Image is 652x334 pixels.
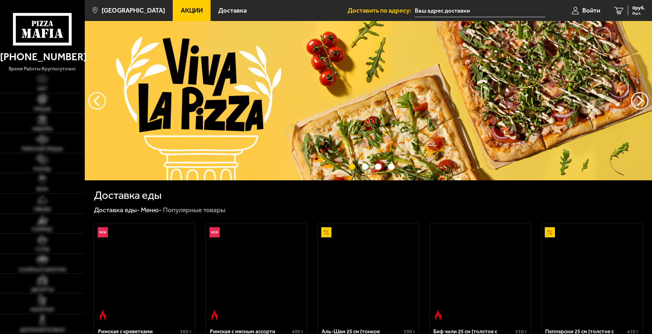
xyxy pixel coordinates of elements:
a: Доставка еды- [94,206,140,214]
span: Акции [181,7,203,14]
button: предыдущий [631,92,648,110]
span: Римская пицца [22,147,63,152]
span: Пицца [34,107,51,112]
a: Меню- [141,206,162,214]
img: Острое блюдо [433,310,443,320]
a: АкционныйПепперони 25 см (толстое с сыром) [542,224,643,323]
span: [GEOGRAPHIC_DATA] [102,7,165,14]
img: Новинка [98,227,108,237]
a: Острое блюдоБиф чили 25 см (толстое с сыром) [430,224,531,323]
span: Войти [582,7,600,14]
span: Хит [37,86,47,91]
span: Дополнительно [20,328,65,333]
span: 0 шт. [632,11,645,15]
span: Супы [35,247,49,252]
span: Наборы [32,127,52,132]
button: точки переключения [388,163,394,170]
span: WOK [36,187,48,192]
h1: Доставка еды [94,190,162,201]
a: НовинкаОстрое блюдоРимская с креветками [94,224,195,323]
span: 0 руб. [632,6,645,11]
img: Акционный [545,227,555,237]
img: Острое блюдо [98,310,108,320]
a: НовинкаОстрое блюдоРимская с мясным ассорти [206,224,307,323]
img: Острое блюдо [210,310,220,320]
span: Доставить по адресу: [348,7,415,14]
button: точки переключения [362,163,369,170]
span: Десерты [31,287,54,292]
div: Популярные товары [163,206,225,214]
span: Напитки [30,307,54,312]
a: АкционныйАль-Шам 25 см (тонкое тесто) [318,224,419,323]
button: точки переключения [375,163,382,170]
img: Новинка [210,227,220,237]
span: Обеды [34,207,51,212]
span: Салаты и закуски [19,267,66,272]
button: точки переключения [349,163,356,170]
button: следующий [88,92,106,110]
span: Роллы [34,167,51,172]
img: Акционный [321,227,331,237]
span: Доставка [218,7,247,14]
span: Горячее [32,227,53,232]
input: Ваш адрес доставки [415,4,545,17]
